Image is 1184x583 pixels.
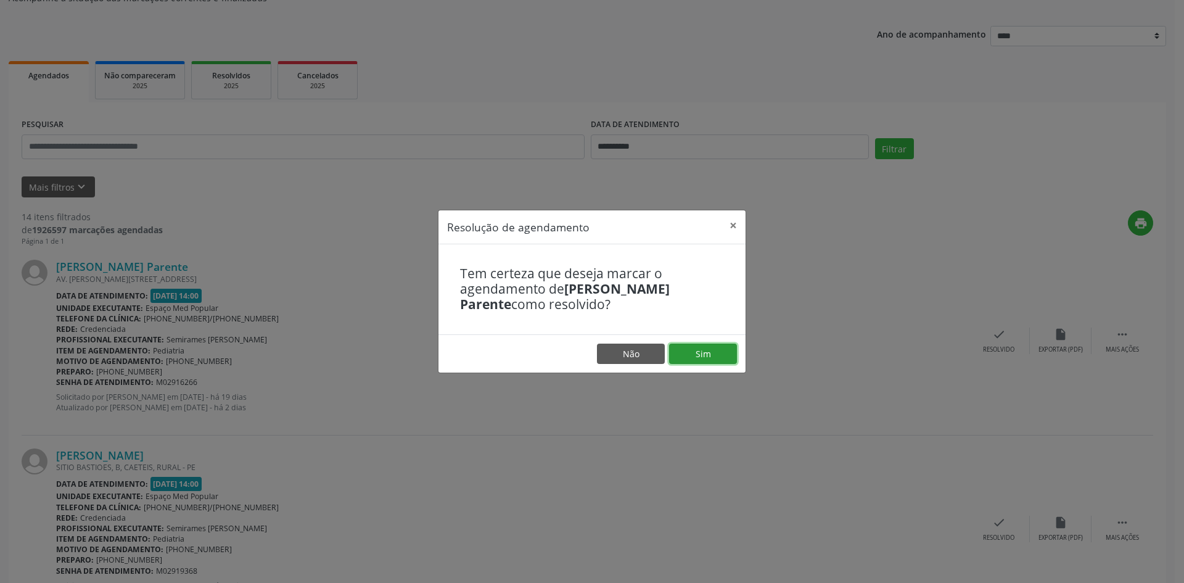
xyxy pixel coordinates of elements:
button: Close [721,210,746,241]
button: Sim [669,344,737,365]
button: Não [597,344,665,365]
h4: Tem certeza que deseja marcar o agendamento de como resolvido? [460,266,724,313]
b: [PERSON_NAME] Parente [460,280,670,313]
h5: Resolução de agendamento [447,219,590,235]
